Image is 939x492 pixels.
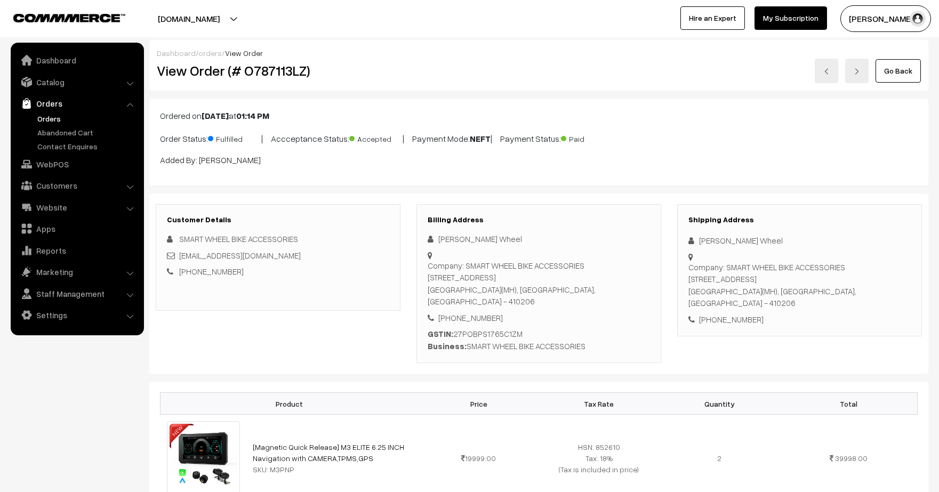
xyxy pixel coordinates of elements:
[910,11,926,27] img: user
[160,109,918,122] p: Ordered on at
[13,262,140,281] a: Marketing
[428,215,650,224] h3: Billing Address
[755,6,827,30] a: My Subscription
[13,51,140,70] a: Dashboard
[13,284,140,303] a: Staff Management
[236,110,269,121] b: 01:14 PM
[840,5,931,32] button: [PERSON_NAME]
[13,14,125,22] img: COMMMERCE
[160,154,918,166] p: Added By: [PERSON_NAME]
[428,260,650,308] div: Company: SMART WHEEL BIKE ACCESSORIES [STREET_ADDRESS] [GEOGRAPHIC_DATA](MH), [GEOGRAPHIC_DATA], ...
[428,328,650,352] div: 27POBPS1765C1ZM SMART WHEEL BIKE ACCESSORIES
[780,393,917,415] th: Total
[659,393,780,415] th: Quantity
[461,454,496,463] span: 19999.00
[167,215,389,224] h3: Customer Details
[680,6,745,30] a: Hire an Expert
[157,62,401,79] h2: View Order (# O787113LZ)
[13,198,140,217] a: Website
[35,113,140,124] a: Orders
[179,251,301,260] a: [EMAIL_ADDRESS][DOMAIN_NAME]
[428,329,453,338] b: GSTIN:
[157,49,196,58] a: Dashboard
[157,47,921,59] div: / /
[13,176,140,195] a: Customers
[835,454,868,463] span: 39998.00
[13,94,140,113] a: Orders
[13,219,140,238] a: Apps
[208,131,261,144] span: Fulfilled
[179,234,298,244] span: SMART WHEEL BIKE ACCESSORIES
[121,5,257,32] button: [DOMAIN_NAME]
[179,267,244,276] a: [PHONE_NUMBER]
[13,72,140,92] a: Catalog
[13,155,140,174] a: WebPOS
[717,454,721,463] span: 2
[688,215,911,224] h3: Shipping Address
[202,110,229,121] b: [DATE]
[428,341,467,351] b: Business:
[13,241,140,260] a: Reports
[35,141,140,152] a: Contact Enquires
[539,393,659,415] th: Tax Rate
[428,233,650,245] div: [PERSON_NAME] Wheel
[823,68,830,75] img: left-arrow.png
[561,131,614,144] span: Paid
[876,59,921,83] a: Go Back
[198,49,222,58] a: orders
[419,393,539,415] th: Price
[428,312,650,324] div: [PHONE_NUMBER]
[688,261,911,309] div: Company: SMART WHEEL BIKE ACCESSORIES [STREET_ADDRESS] [GEOGRAPHIC_DATA](MH), [GEOGRAPHIC_DATA], ...
[13,305,140,325] a: Settings
[253,442,404,463] a: [Magnetic Quick Release] M3 ELITE 6.25 INCH Navigation with CAMERA,TPMS,GPS
[160,131,918,145] p: Order Status: | Accceptance Status: | Payment Mode: | Payment Status:
[253,464,412,475] div: SKU: M3PNP
[35,127,140,138] a: Abandoned Cart
[688,313,911,326] div: [PHONE_NUMBER]
[13,11,107,23] a: COMMMERCE
[688,235,911,247] div: [PERSON_NAME] Wheel
[349,131,403,144] span: Accepted
[225,49,263,58] span: View Order
[160,393,419,415] th: Product
[470,133,491,144] b: NEFT
[854,68,860,75] img: right-arrow.png
[559,442,639,474] span: HSN: 852610 Tax: 18% (Tax is included in price)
